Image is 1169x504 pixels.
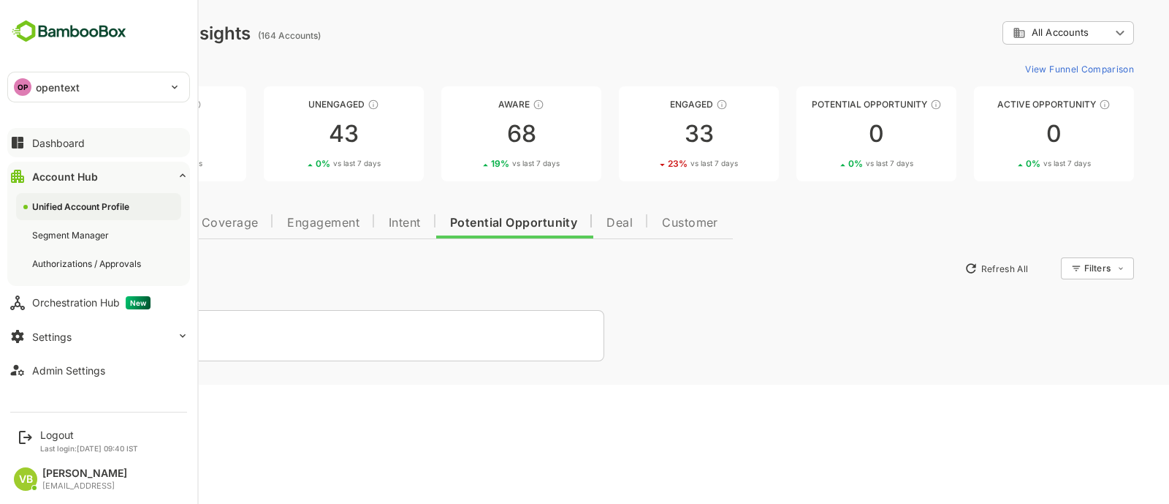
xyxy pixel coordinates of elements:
[907,257,983,280] button: Refresh All
[7,18,131,45] img: BambooboxFullLogoMark.5f36c76dfaba33ec1ec1367b70bb1252.svg
[639,158,687,169] span: vs last 7 days
[7,288,190,317] button: Orchestration HubNew
[951,19,1083,48] div: All Accounts
[213,86,373,181] a: UnengagedThese accounts have not shown enough engagement and need nurturing430%vs last 7 days
[50,327,126,345] div: New Insights
[1033,263,1059,274] div: Filters
[207,30,274,41] ag: (164 Accounts)
[555,217,582,229] span: Deal
[14,467,37,491] div: VB
[923,122,1083,146] div: 0
[236,217,308,229] span: Engagement
[14,78,31,96] div: OP
[7,356,190,385] button: Admin Settings
[42,481,127,491] div: [EMAIL_ADDRESS]
[32,170,98,183] div: Account Hub
[35,310,553,361] a: New Insights
[665,99,677,110] div: These accounts are warm, further nurturing would qualify them to MQAs
[35,99,195,110] div: Unreached
[35,255,142,282] button: New Insights
[42,467,127,480] div: [PERSON_NAME]
[316,99,328,110] div: These accounts have not shown enough engagement and need nurturing
[461,158,509,169] span: vs last 7 days
[745,122,905,146] div: 0
[923,86,1083,181] a: Active OpportunityThese accounts have open opportunities which might be at any of the Sales Stage...
[879,99,891,110] div: These accounts are MQAs and can be passed on to Inside Sales
[139,99,151,110] div: These accounts have not been engaged with for a defined time period
[1048,99,1059,110] div: These accounts have open opportunities which might be at any of the Sales Stages
[390,86,550,181] a: AwareThese accounts have just entered the buying cycle and need further nurturing6819%vs last 7 days
[1032,255,1083,282] div: Filters
[32,331,72,343] div: Settings
[87,158,151,169] div: 5 %
[35,122,195,146] div: 20
[440,158,509,169] div: 19 %
[7,128,190,157] button: Dashboard
[7,162,190,191] button: Account Hub
[32,137,85,149] div: Dashboard
[213,122,373,146] div: 43
[992,158,1040,169] span: vs last 7 days
[213,99,373,110] div: Unengaged
[32,229,112,241] div: Segment Manager
[390,99,550,110] div: Aware
[568,99,728,110] div: Engaged
[962,26,1059,40] div: All Accounts
[32,257,144,270] div: Authorizations / Approvals
[32,364,105,377] div: Admin Settings
[390,122,550,146] div: 68
[7,322,190,351] button: Settings
[923,99,1083,110] div: Active Opportunity
[35,23,199,44] div: Dashboard Insights
[568,86,728,181] a: EngagedThese accounts are warm, further nurturing would qualify them to MQAs3323%vs last 7 days
[282,158,330,169] span: vs last 7 days
[32,200,132,213] div: Unified Account Profile
[264,158,330,169] div: 0 %
[745,99,905,110] div: Potential Opportunity
[40,444,138,453] p: Last login: [DATE] 09:40 IST
[745,86,905,181] a: Potential OpportunityThese accounts are MQAs and can be passed on to Inside Sales00%vs last 7 days
[968,57,1083,80] button: View Funnel Comparison
[104,158,151,169] span: vs last 7 days
[980,27,1037,38] span: All Accounts
[568,122,728,146] div: 33
[40,429,138,441] div: Logout
[617,158,687,169] div: 23 %
[975,158,1040,169] div: 0 %
[797,158,862,169] div: 0 %
[481,99,493,110] div: These accounts have just entered the buying cycle and need further nurturing
[50,217,207,229] span: Data Quality and Coverage
[36,80,80,95] p: opentext
[32,296,151,309] div: Orchestration Hub
[399,217,527,229] span: Potential Opportunity
[611,217,667,229] span: Customer
[126,296,151,309] span: New
[8,72,189,102] div: OPopentext
[815,158,862,169] span: vs last 7 days
[35,86,195,181] a: UnreachedThese accounts have not been engaged with for a defined time period205%vs last 7 days
[338,217,370,229] span: Intent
